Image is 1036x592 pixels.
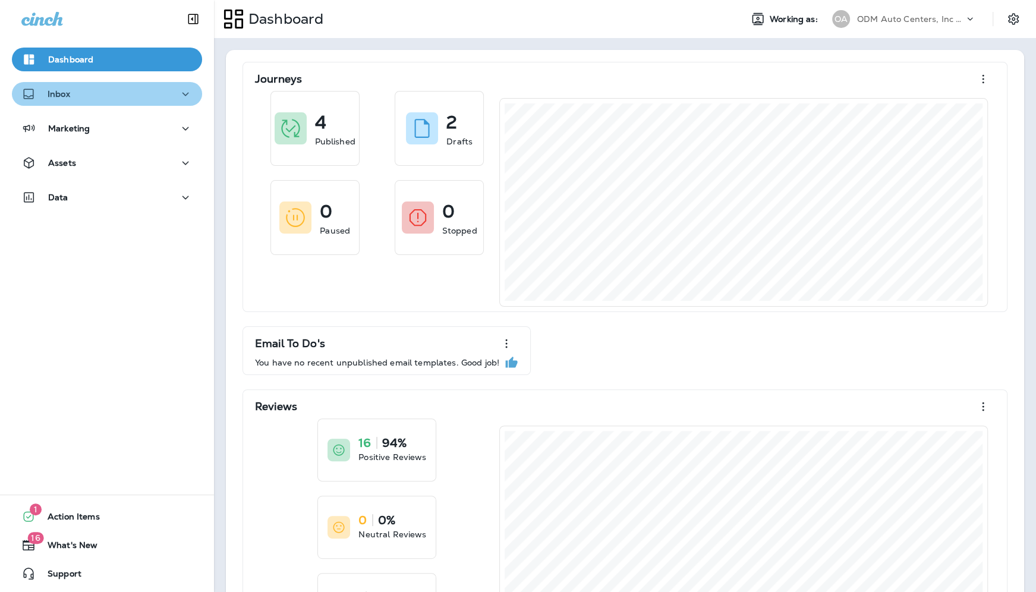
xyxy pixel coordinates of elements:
[320,225,350,237] p: Paused
[244,10,323,28] p: Dashboard
[358,528,426,540] p: Neutral Reviews
[255,358,499,367] p: You have no recent unpublished email templates. Good job!
[12,185,202,209] button: Data
[446,136,473,147] p: Drafts
[36,540,97,555] span: What's New
[30,503,42,515] span: 1
[770,14,820,24] span: Working as:
[315,136,355,147] p: Published
[442,206,455,218] p: 0
[12,562,202,585] button: Support
[48,158,76,168] p: Assets
[12,151,202,175] button: Assets
[446,116,457,128] p: 2
[177,7,210,31] button: Collapse Sidebar
[857,14,964,24] p: ODM Auto Centers, Inc DBA Jiffy Lube
[320,206,332,218] p: 0
[358,514,367,526] p: 0
[12,116,202,140] button: Marketing
[442,225,477,237] p: Stopped
[12,505,202,528] button: 1Action Items
[36,512,100,526] span: Action Items
[255,338,325,349] p: Email To Do's
[12,48,202,71] button: Dashboard
[382,437,407,449] p: 94%
[255,73,302,85] p: Journeys
[27,532,43,544] span: 16
[358,437,371,449] p: 16
[48,89,70,99] p: Inbox
[36,569,81,583] span: Support
[48,55,93,64] p: Dashboard
[12,82,202,106] button: Inbox
[1003,8,1024,30] button: Settings
[48,124,90,133] p: Marketing
[832,10,850,28] div: OA
[315,116,326,128] p: 4
[378,514,395,526] p: 0%
[48,193,68,202] p: Data
[12,533,202,557] button: 16What's New
[255,401,297,412] p: Reviews
[358,451,426,463] p: Positive Reviews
